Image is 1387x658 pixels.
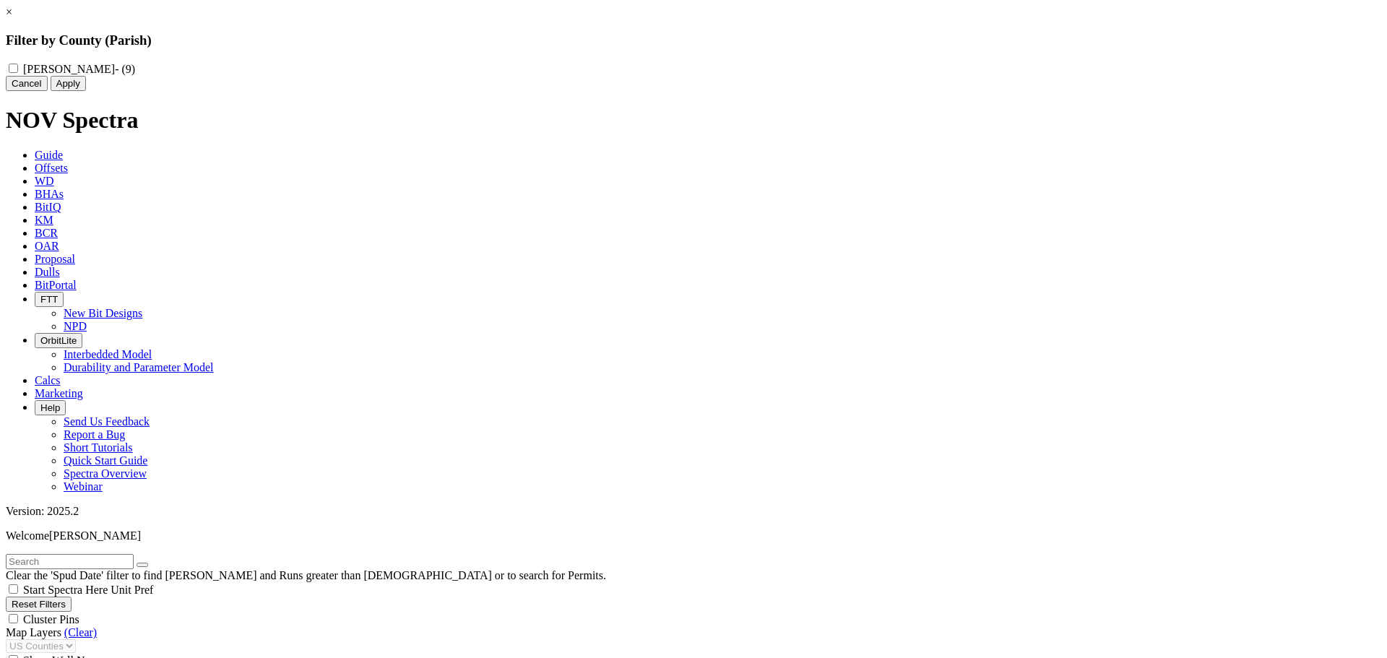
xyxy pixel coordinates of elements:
span: BCR [35,227,58,239]
span: BHAs [35,188,64,200]
span: Offsets [35,162,68,174]
a: (Clear) [64,626,97,638]
span: Start Spectra Here [23,584,108,596]
span: Map Layers [6,626,61,638]
input: Search [6,554,134,569]
a: Spectra Overview [64,467,147,480]
span: OAR [35,240,59,252]
a: NPD [64,320,87,332]
span: WD [35,175,54,187]
span: Marketing [35,387,83,399]
span: Guide [35,149,63,161]
span: OrbitLite [40,335,77,346]
label: [PERSON_NAME] [23,63,135,75]
h3: Filter by County (Parish) [6,33,1381,48]
span: BitIQ [35,201,61,213]
span: Calcs [35,374,61,386]
span: BitPortal [35,279,77,291]
a: Interbedded Model [64,348,152,360]
a: Webinar [64,480,103,493]
h1: NOV Spectra [6,107,1381,134]
div: Version: 2025.2 [6,505,1381,518]
span: KM [35,214,53,226]
span: [PERSON_NAME] [49,529,141,542]
button: Apply [51,76,86,91]
button: Reset Filters [6,597,72,612]
span: FTT [40,294,58,305]
span: Clear the 'Spud Date' filter to find [PERSON_NAME] and Runs greater than [DEMOGRAPHIC_DATA] or to... [6,569,606,581]
span: Cluster Pins [23,613,79,625]
a: Quick Start Guide [64,454,147,467]
a: Short Tutorials [64,441,133,454]
a: × [6,6,12,18]
a: Durability and Parameter Model [64,361,214,373]
a: Send Us Feedback [64,415,150,428]
p: Welcome [6,529,1381,542]
span: Proposal [35,253,75,265]
span: Unit Pref [111,584,153,596]
button: Cancel [6,76,48,91]
a: New Bit Designs [64,307,142,319]
span: Dulls [35,266,60,278]
span: - (9) [115,63,135,75]
span: Help [40,402,60,413]
a: Report a Bug [64,428,125,441]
